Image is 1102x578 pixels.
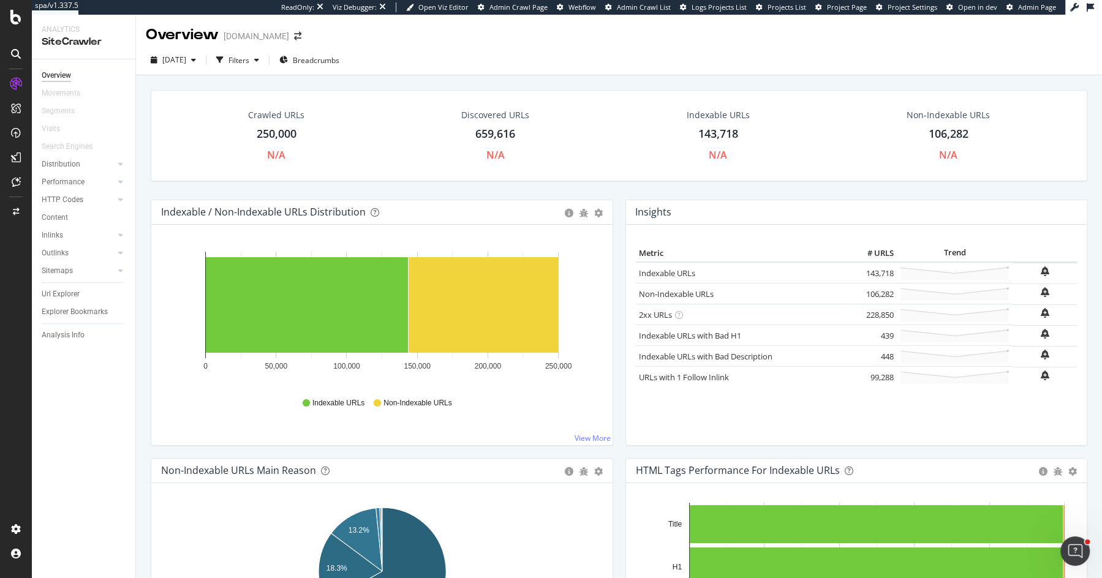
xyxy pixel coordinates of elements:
[42,87,92,100] a: Movements
[756,2,806,12] a: Projects List
[848,325,897,346] td: 439
[565,467,573,476] div: circle-info
[42,176,115,189] a: Performance
[224,30,289,42] div: [DOMAIN_NAME]
[1006,2,1056,12] a: Admin Page
[848,367,897,388] td: 99,288
[545,362,572,370] text: 250,000
[161,464,316,476] div: Non-Indexable URLs Main Reason
[1041,329,1049,339] div: bell-plus
[605,2,671,12] a: Admin Crawl List
[146,24,219,45] div: Overview
[672,563,682,571] text: H1
[461,109,529,121] div: Discovered URLs
[418,2,469,12] span: Open Viz Editor
[635,204,671,220] h4: Insights
[827,2,867,12] span: Project Page
[568,2,596,12] span: Webflow
[946,2,997,12] a: Open in dev
[1041,350,1049,359] div: bell-plus
[42,87,80,100] div: Movements
[162,54,186,65] span: 2025 Jul. 3rd
[475,126,515,142] div: 659,616
[42,105,75,118] div: Segments
[42,329,127,342] a: Analysis Info
[42,35,126,49] div: SiteCrawler
[617,2,671,12] span: Admin Crawl List
[639,330,741,341] a: Indexable URLs with Bad H1
[333,2,377,12] div: Viz Debugger:
[42,265,115,277] a: Sitemaps
[42,69,71,82] div: Overview
[333,362,360,370] text: 100,000
[267,148,285,162] div: N/A
[907,109,990,121] div: Non-Indexable URLs
[1041,370,1049,380] div: bell-plus
[687,109,750,121] div: Indexable URLs
[565,209,573,217] div: circle-info
[1039,467,1047,476] div: circle-info
[281,2,314,12] div: ReadOnly:
[709,148,727,162] div: N/A
[848,262,897,283] td: 143,718
[42,229,63,242] div: Inlinks
[939,148,957,162] div: N/A
[579,467,588,476] div: bug
[211,50,264,70] button: Filters
[42,193,83,206] div: HTTP Codes
[475,362,502,370] text: 200,000
[42,211,68,224] div: Content
[326,564,347,572] text: 18.3%
[876,2,937,12] a: Project Settings
[1041,266,1049,276] div: bell-plus
[1018,2,1056,12] span: Admin Page
[293,55,339,66] span: Breadcrumbs
[42,229,115,242] a: Inlinks
[680,2,747,12] a: Logs Projects List
[888,2,937,12] span: Project Settings
[636,244,848,263] th: Metric
[42,122,60,135] div: Visits
[257,126,296,142] div: 250,000
[636,464,840,476] div: HTML Tags Performance for Indexable URLs
[203,362,208,370] text: 0
[486,148,505,162] div: N/A
[42,105,87,118] a: Segments
[594,467,603,476] div: gear
[161,244,603,386] div: A chart.
[958,2,997,12] span: Open in dev
[42,247,115,260] a: Outlinks
[42,24,126,35] div: Analytics
[489,2,548,12] span: Admin Crawl Page
[575,433,611,443] a: View More
[698,126,738,142] div: 143,718
[579,209,588,217] div: bug
[557,2,596,12] a: Webflow
[42,288,127,301] a: Url Explorer
[42,140,105,153] a: Search Engines
[639,309,672,320] a: 2xx URLs
[42,247,69,260] div: Outlinks
[768,2,806,12] span: Projects List
[639,351,772,362] a: Indexable URLs with Bad Description
[848,283,897,304] td: 106,282
[42,69,127,82] a: Overview
[274,50,344,70] button: Breadcrumbs
[146,50,201,70] button: [DATE]
[478,2,548,12] a: Admin Crawl Page
[248,109,304,121] div: Crawled URLs
[668,520,682,528] text: Title
[383,398,451,408] span: Non-Indexable URLs
[406,2,469,12] a: Open Viz Editor
[42,265,73,277] div: Sitemaps
[848,244,897,263] th: # URLS
[594,209,603,217] div: gear
[42,329,85,342] div: Analysis Info
[228,55,249,66] div: Filters
[42,193,115,206] a: HTTP Codes
[897,244,1013,263] th: Trend
[815,2,867,12] a: Project Page
[42,288,80,301] div: Url Explorer
[294,32,301,40] div: arrow-right-arrow-left
[692,2,747,12] span: Logs Projects List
